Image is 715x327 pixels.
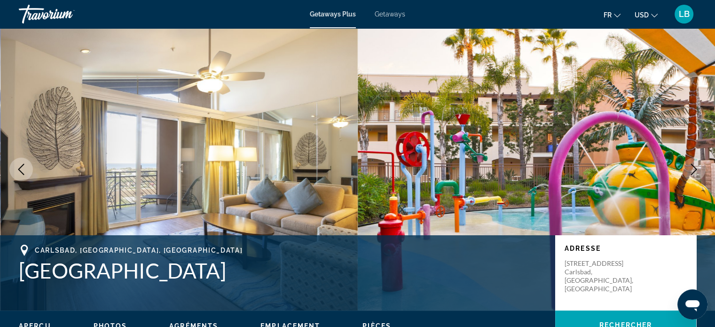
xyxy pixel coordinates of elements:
a: Getaways Plus [310,10,356,18]
a: Travorium [19,2,113,26]
span: LB [679,9,690,19]
h1: [GEOGRAPHIC_DATA] [19,258,546,283]
a: Getaways [375,10,405,18]
span: Carlsbad, [GEOGRAPHIC_DATA], [GEOGRAPHIC_DATA] [35,247,243,254]
iframe: Bouton de lancement de la fenêtre de messagerie [677,289,707,319]
p: Adresse [565,245,687,252]
button: Change currency [635,8,658,22]
button: User Menu [672,4,696,24]
button: Change language [604,8,621,22]
span: USD [635,11,649,19]
button: Previous image [9,158,33,181]
p: [STREET_ADDRESS] Carlsbad, [GEOGRAPHIC_DATA], [GEOGRAPHIC_DATA] [565,259,640,293]
button: Next image [682,158,706,181]
span: fr [604,11,612,19]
